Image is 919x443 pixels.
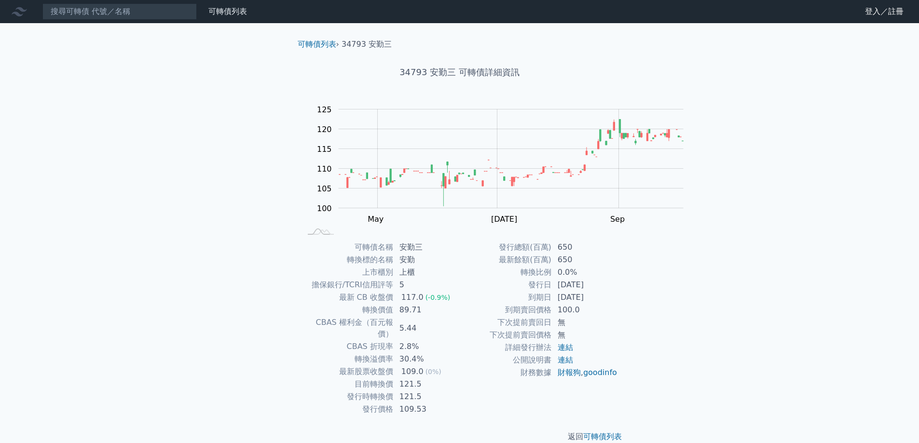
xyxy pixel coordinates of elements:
[552,241,618,254] td: 650
[394,340,460,353] td: 2.8%
[552,291,618,304] td: [DATE]
[302,316,394,340] td: CBAS 權利金（百元報價）
[290,66,630,79] h1: 34793 安勤三 可轉債詳細資訊
[552,279,618,291] td: [DATE]
[317,164,332,174] tspan: 110
[394,266,460,279] td: 上櫃
[552,329,618,341] td: 無
[312,105,698,224] g: Chart
[583,368,617,377] a: goodinfo
[394,304,460,316] td: 89.71
[460,329,552,341] td: 下次提前賣回價格
[302,279,394,291] td: 擔保銀行/TCRI信用評等
[317,125,332,134] tspan: 120
[302,254,394,266] td: 轉換標的名稱
[302,291,394,304] td: 最新 CB 收盤價
[558,355,573,364] a: 連結
[394,378,460,390] td: 121.5
[394,279,460,291] td: 5
[302,353,394,365] td: 轉換溢價率
[317,184,332,193] tspan: 105
[460,316,552,329] td: 下次提前賣回日
[302,266,394,279] td: 上市櫃別
[302,304,394,316] td: 轉換價值
[399,366,425,377] div: 109.0
[552,266,618,279] td: 0.0%
[552,366,618,379] td: ,
[394,316,460,340] td: 5.44
[552,254,618,266] td: 650
[368,215,384,224] tspan: May
[302,403,394,416] td: 發行價格
[42,3,197,20] input: 搜尋可轉債 代號／名稱
[552,316,618,329] td: 無
[302,365,394,378] td: 最新股票收盤價
[460,241,552,254] td: 發行總額(百萬)
[552,304,618,316] td: 100.0
[460,266,552,279] td: 轉換比例
[208,7,247,16] a: 可轉債列表
[394,241,460,254] td: 安勤三
[460,304,552,316] td: 到期賣回價格
[558,368,581,377] a: 財報狗
[558,343,573,352] a: 連結
[857,4,911,19] a: 登入／註冊
[460,354,552,366] td: 公開說明書
[394,390,460,403] td: 121.5
[460,341,552,354] td: 詳細發行辦法
[302,241,394,254] td: 可轉債名稱
[460,291,552,304] td: 到期日
[298,40,336,49] a: 可轉債列表
[394,403,460,416] td: 109.53
[583,432,622,441] a: 可轉債列表
[399,292,425,303] div: 117.0
[302,390,394,403] td: 發行時轉換價
[317,145,332,154] tspan: 115
[460,254,552,266] td: 最新餘額(百萬)
[290,431,630,443] p: 返回
[317,204,332,213] tspan: 100
[342,39,392,50] li: 34793 安勤三
[610,215,625,224] tspan: Sep
[302,340,394,353] td: CBAS 折現率
[491,215,517,224] tspan: [DATE]
[460,279,552,291] td: 發行日
[317,105,332,114] tspan: 125
[394,254,460,266] td: 安勤
[302,378,394,390] td: 目前轉換價
[425,368,441,376] span: (0%)
[425,294,451,301] span: (-0.9%)
[460,366,552,379] td: 財務數據
[394,353,460,365] td: 30.4%
[298,39,339,50] li: ›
